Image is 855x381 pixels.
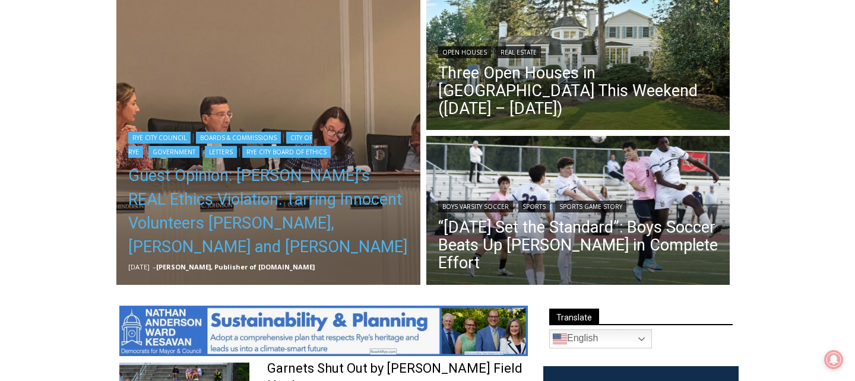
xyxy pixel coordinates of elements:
div: / [133,100,136,112]
a: Real Estate [496,46,541,58]
div: Live Music [125,35,159,97]
a: Open Houses [438,46,491,58]
a: English [549,329,652,348]
span: Translate [549,309,599,325]
img: en [553,332,567,346]
div: 6 [139,100,144,112]
a: Boards & Commissions [196,132,281,144]
time: [DATE] [128,262,150,271]
a: Read More “Today Set the Standard”: Boys Soccer Beats Up Pelham in Complete Effort [426,136,730,288]
div: | | [438,198,718,212]
span: Intern @ [DOMAIN_NAME] [311,118,550,145]
a: “[DATE] Set the Standard”: Boys Soccer Beats Up [PERSON_NAME] in Complete Effort [438,218,718,272]
span: – [153,262,156,271]
a: Boys Varsity Soccer [438,201,513,212]
div: | [438,44,718,58]
div: | | | | | [128,129,408,158]
a: [PERSON_NAME] Read Sanctuary Fall Fest: [DATE] [1,118,178,148]
a: Sports [518,201,550,212]
a: Rye City Board of Ethics [242,146,331,158]
a: Rye City Council [128,132,191,144]
a: Government [148,146,199,158]
a: [PERSON_NAME], Publisher of [DOMAIN_NAME] [156,262,315,271]
div: 4 [125,100,130,112]
div: "At the 10am stand-up meeting, each intern gets a chance to take [PERSON_NAME] and the other inte... [300,1,561,115]
a: Intern @ [DOMAIN_NAME] [286,115,575,148]
img: (PHOTO: Rye Boys Soccer's Eddie Kehoe (#9 pink) goes up for a header against Pelham on October 8,... [426,136,730,288]
a: Three Open Houses in [GEOGRAPHIC_DATA] This Weekend ([DATE] – [DATE]) [438,64,718,118]
a: Letters [205,146,237,158]
h4: [PERSON_NAME] Read Sanctuary Fall Fest: [DATE] [9,119,158,147]
a: Guest Opinion: [PERSON_NAME]’s REAL Ethics Violation: Tarring Innocent Volunteers [PERSON_NAME], ... [128,164,408,259]
a: Sports Game Story [555,201,626,212]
